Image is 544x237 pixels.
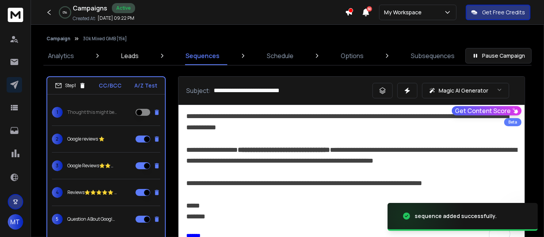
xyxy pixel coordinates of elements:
[48,51,74,60] p: Analytics
[67,189,117,196] p: Reviews⭐⭐⭐⭐⭐ {{companyName}}
[415,212,497,220] div: sequence added successfully.
[99,82,122,89] p: CC/BCC
[439,87,488,94] p: Magic AI Generator
[67,109,117,115] p: Thought this might be useful for {{companyName}}
[384,9,425,16] p: My Workspace
[55,82,86,89] div: Step 1
[411,51,455,60] p: Subsequences
[46,36,70,42] button: Campaign
[452,106,522,115] button: Get Content Score
[63,10,67,15] p: 0 %
[482,9,525,16] p: Get Free Credits
[52,160,63,171] span: 3
[73,3,107,13] h1: Campaigns
[83,36,127,42] p: 30k Mixed GMB [15k]
[67,163,117,169] p: Google Reviews⭐⭐⭐⭐⭐
[134,82,157,89] p: A/Z Test
[422,83,509,98] button: Magic AI Generator
[186,51,220,60] p: Sequences
[466,5,530,20] button: Get Free Credits
[186,86,211,95] p: Subject:
[336,46,368,65] a: Options
[121,51,139,60] p: Leads
[262,46,298,65] a: Schedule
[67,216,117,222] p: Question ABout Google Review
[504,118,522,126] div: Beta
[8,214,23,230] button: MT
[52,107,63,118] span: 1
[52,187,63,198] span: 4
[67,136,105,142] p: Google reviews ⭐
[112,3,135,13] div: Active
[367,6,372,12] span: 50
[406,46,459,65] a: Subsequences
[117,46,143,65] a: Leads
[341,51,364,60] p: Options
[267,51,293,60] p: Schedule
[73,15,96,22] p: Created At:
[52,214,63,225] span: 5
[98,15,134,21] p: [DATE] 09:22 PM
[181,46,225,65] a: Sequences
[465,48,532,64] button: Pause Campaign
[52,134,63,144] span: 2
[43,46,79,65] a: Analytics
